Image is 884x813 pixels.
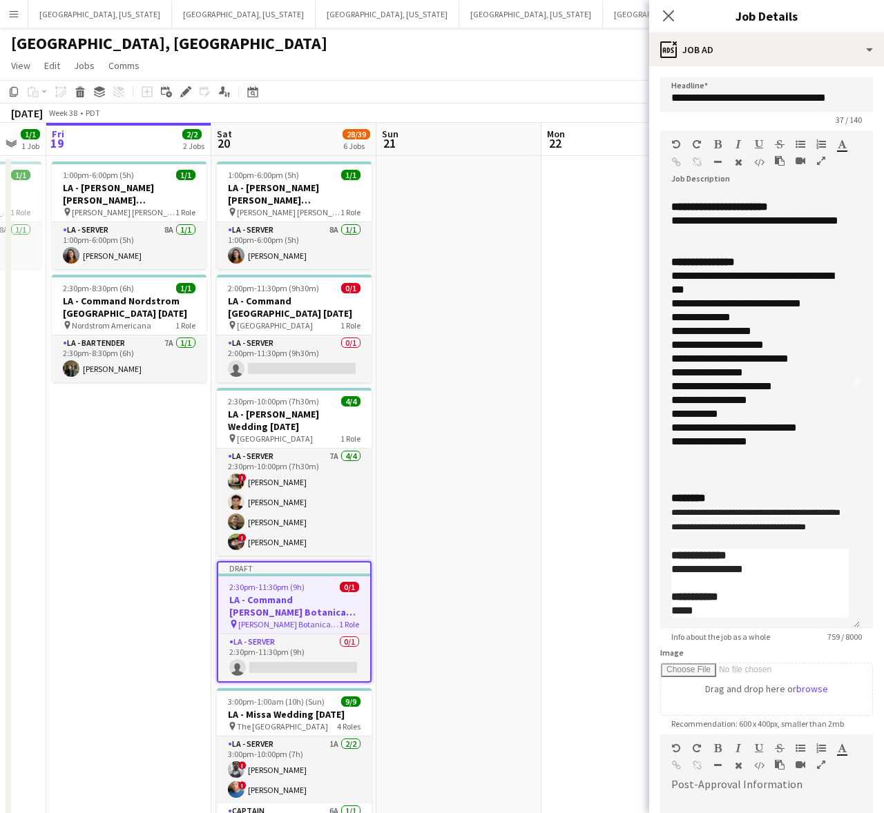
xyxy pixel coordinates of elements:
span: 1:00pm-6:00pm (5h) [228,170,299,180]
button: [GEOGRAPHIC_DATA], [US_STATE] [459,1,603,28]
span: 2:30pm-8:30pm (6h) [63,283,134,293]
span: 1/1 [21,129,40,139]
span: ! [238,473,247,482]
app-job-card: 2:00pm-11:30pm (9h30m)0/1LA - Command [GEOGRAPHIC_DATA] [DATE] [GEOGRAPHIC_DATA]1 RoleLA - Server... [217,275,372,382]
h3: LA - Missa Wedding [DATE] [217,708,372,721]
span: 1 Role [339,619,359,629]
div: 6 Jobs [343,141,369,151]
h3: LA - [PERSON_NAME] Wedding [DATE] [217,408,372,433]
button: Redo [692,743,702,754]
span: 1 Role [340,320,361,331]
button: Clear Formatting [733,157,743,168]
span: Mon [547,128,565,140]
span: 2:30pm-10:00pm (7h30m) [228,396,319,406]
button: Strikethrough [775,139,785,150]
span: 20 [215,135,232,151]
div: 2:30pm-10:00pm (7h30m)4/4LA - [PERSON_NAME] Wedding [DATE] [GEOGRAPHIC_DATA]1 RoleLA - Server7A4/... [217,388,372,556]
app-job-card: Draft2:30pm-11:30pm (9h)0/1LA - Command [PERSON_NAME] Botanica [DATE] [PERSON_NAME] Botanica Gard... [217,561,372,683]
span: Edit [44,59,60,72]
span: View [11,59,30,72]
app-card-role: LA - Server1A2/23:00pm-10:00pm (7h)![PERSON_NAME]![PERSON_NAME] [217,736,372,803]
h1: [GEOGRAPHIC_DATA], [GEOGRAPHIC_DATA] [11,33,327,54]
button: [GEOGRAPHIC_DATA], [US_STATE] [603,1,747,28]
button: Fullscreen [816,759,826,770]
div: Draft [218,562,370,574]
span: [PERSON_NAME] Botanica Garden [238,619,339,629]
span: [GEOGRAPHIC_DATA] [237,433,313,444]
button: Italic [733,139,743,150]
button: Underline [754,743,764,754]
div: 2 Jobs [183,141,204,151]
span: 22 [545,135,565,151]
button: Strikethrough [775,743,785,754]
span: Week 38 [46,108,80,118]
span: Comms [108,59,140,72]
span: 19 [50,135,64,151]
span: 1 Role [10,207,30,217]
button: [GEOGRAPHIC_DATA], [US_STATE] [316,1,459,28]
button: Italic [733,743,743,754]
button: Redo [692,139,702,150]
span: Info about the job as a whole [660,631,781,642]
button: Unordered List [796,139,805,150]
span: Recommendation: 600 x 400px, smaller than 2mb [660,718,855,729]
span: 4 Roles [337,721,361,732]
span: 1/1 [176,283,195,293]
button: Horizontal Line [713,157,722,168]
span: 2:00pm-11:30pm (9h30m) [228,283,319,293]
span: Nordstrom Americana [72,320,151,331]
h3: LA - [PERSON_NAME] [PERSON_NAME][GEOGRAPHIC_DATA] [DATE] [217,182,372,206]
button: [GEOGRAPHIC_DATA], [US_STATE] [28,1,172,28]
button: Horizontal Line [713,760,722,771]
app-job-card: 1:00pm-6:00pm (5h)1/1LA - [PERSON_NAME] [PERSON_NAME][GEOGRAPHIC_DATA] [DATE] [PERSON_NAME] [PERS... [217,161,372,269]
span: 28/39 [343,129,370,139]
span: 2/2 [182,129,202,139]
span: 9/9 [341,696,361,707]
span: [PERSON_NAME] [PERSON_NAME] Hills [237,207,340,217]
button: Undo [671,743,681,754]
button: Ordered List [816,743,826,754]
h3: LA - Command [GEOGRAPHIC_DATA] [DATE] [217,295,372,320]
div: PDT [86,108,100,118]
span: Sat [217,128,232,140]
span: 37 / 140 [825,115,873,125]
app-card-role: LA - Server0/12:00pm-11:30pm (9h30m) [217,335,372,382]
button: Text Color [837,743,847,754]
button: Ordered List [816,139,826,150]
span: Sun [382,128,398,140]
app-card-role: LA - Server7A4/42:30pm-10:00pm (7h30m)![PERSON_NAME][PERSON_NAME][PERSON_NAME]![PERSON_NAME] [217,449,372,556]
button: Paste as plain text [775,759,785,770]
span: Jobs [74,59,95,72]
h3: LA - Command Nordstrom [GEOGRAPHIC_DATA] [DATE] [52,295,206,320]
app-job-card: 2:30pm-8:30pm (6h)1/1LA - Command Nordstrom [GEOGRAPHIC_DATA] [DATE] Nordstrom Americana1 RoleLA ... [52,275,206,382]
span: [GEOGRAPHIC_DATA] [237,320,313,331]
span: 4/4 [341,396,361,406]
span: 2:30pm-11:30pm (9h) [229,582,305,592]
span: 1/1 [176,170,195,180]
span: ! [238,781,247,790]
span: [PERSON_NAME] [PERSON_NAME] Hills [72,207,175,217]
span: Fri [52,128,64,140]
button: Text Color [837,139,847,150]
button: Bold [713,743,722,754]
button: Insert video [796,759,805,770]
h3: LA - Command [PERSON_NAME] Botanica [DATE] [218,594,370,618]
button: Fullscreen [816,155,826,166]
span: 0/1 [340,582,359,592]
span: 1/1 [341,170,361,180]
span: 1 Role [340,207,361,217]
button: Paste as plain text [775,155,785,166]
button: HTML Code [754,157,764,168]
div: [DATE] [11,106,43,120]
span: The [GEOGRAPHIC_DATA] [237,721,328,732]
button: Bold [713,139,722,150]
span: 1 Role [175,207,195,217]
span: 1 Role [340,433,361,444]
button: Insert video [796,155,805,166]
a: Comms [103,57,145,75]
button: HTML Code [754,760,764,771]
span: ! [238,761,247,770]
